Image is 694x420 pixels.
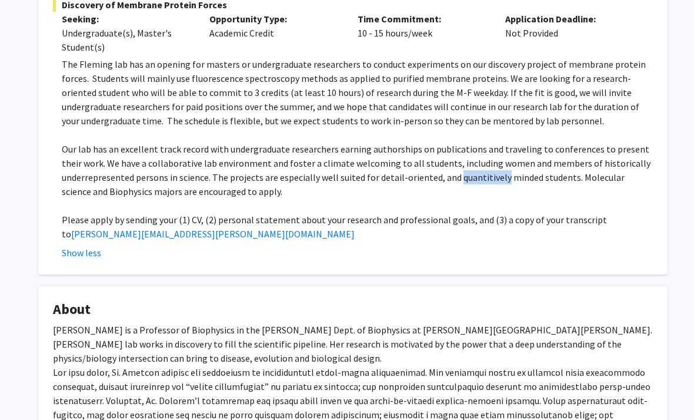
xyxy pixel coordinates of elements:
[496,12,644,54] div: Not Provided
[358,12,488,26] p: Time Commitment:
[71,228,355,240] a: [PERSON_NAME][EMAIL_ADDRESS][PERSON_NAME][DOMAIN_NAME]
[62,26,192,54] div: Undergraduate(s), Master's Student(s)
[62,213,653,241] p: Please apply by sending your (1) CV, (2) personal statement about your research and professional ...
[62,142,653,199] p: Our lab has an excellent track record with undergraduate researchers earning authorships on publi...
[209,12,339,26] p: Opportunity Type:
[9,367,50,411] iframe: Chat
[53,301,653,318] h4: About
[349,12,496,54] div: 10 - 15 hours/week
[62,57,653,128] p: The Fleming lab has an opening for masters or undergraduate researchers to conduct experiments on...
[62,12,192,26] p: Seeking:
[505,12,635,26] p: Application Deadline:
[62,246,101,260] button: Show less
[201,12,348,54] div: Academic Credit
